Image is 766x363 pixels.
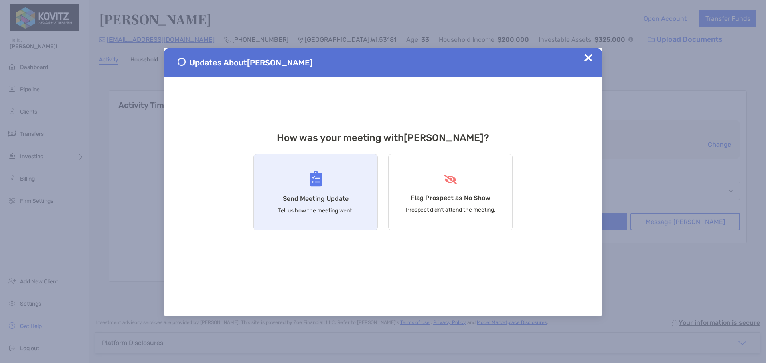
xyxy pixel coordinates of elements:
[253,132,513,143] h3: How was your meeting with [PERSON_NAME] ?
[283,195,349,202] h4: Send Meeting Update
[584,54,592,62] img: Close Updates Zoe
[178,58,186,66] img: Send Meeting Update 1
[278,207,353,214] p: Tell us how the meeting went.
[190,58,312,67] span: Updates About [PERSON_NAME]
[310,171,322,187] img: Send Meeting Update
[406,206,496,213] p: Prospect didn’t attend the meeting.
[411,194,490,202] h4: Flag Prospect as No Show
[443,175,458,184] img: Flag Prospect as No Show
